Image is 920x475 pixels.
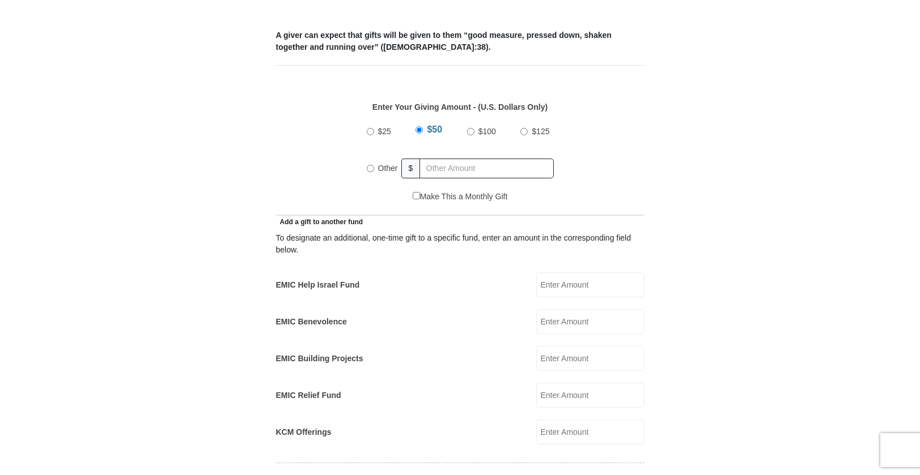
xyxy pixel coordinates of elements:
[276,232,645,256] div: To designate an additional, one-time gift to a specific fund, enter an amount in the correspondin...
[276,218,363,226] span: Add a gift to another fund
[276,390,341,401] label: EMIC Relief Fund
[401,159,421,178] span: $
[276,316,347,328] label: EMIC Benevolence
[419,159,553,178] input: Other Amount
[536,383,645,408] input: Enter Amount
[413,191,508,203] label: Make This a Monthly Gift
[276,31,612,52] b: A giver can expect that gifts will be given to them “good measure, pressed down, shaken together ...
[427,125,442,134] span: $50
[378,164,398,173] span: Other
[478,127,496,136] span: $100
[532,127,549,136] span: $125
[378,127,391,136] span: $25
[536,346,645,371] input: Enter Amount
[276,426,332,438] label: KCM Offerings
[276,279,360,291] label: EMIC Help Israel Fund
[536,420,645,444] input: Enter Amount
[536,272,645,297] input: Enter Amount
[276,353,363,365] label: EMIC Building Projects
[536,309,645,334] input: Enter Amount
[372,102,548,112] strong: Enter Your Giving Amount - (U.S. Dollars Only)
[413,192,420,199] input: Make This a Monthly Gift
